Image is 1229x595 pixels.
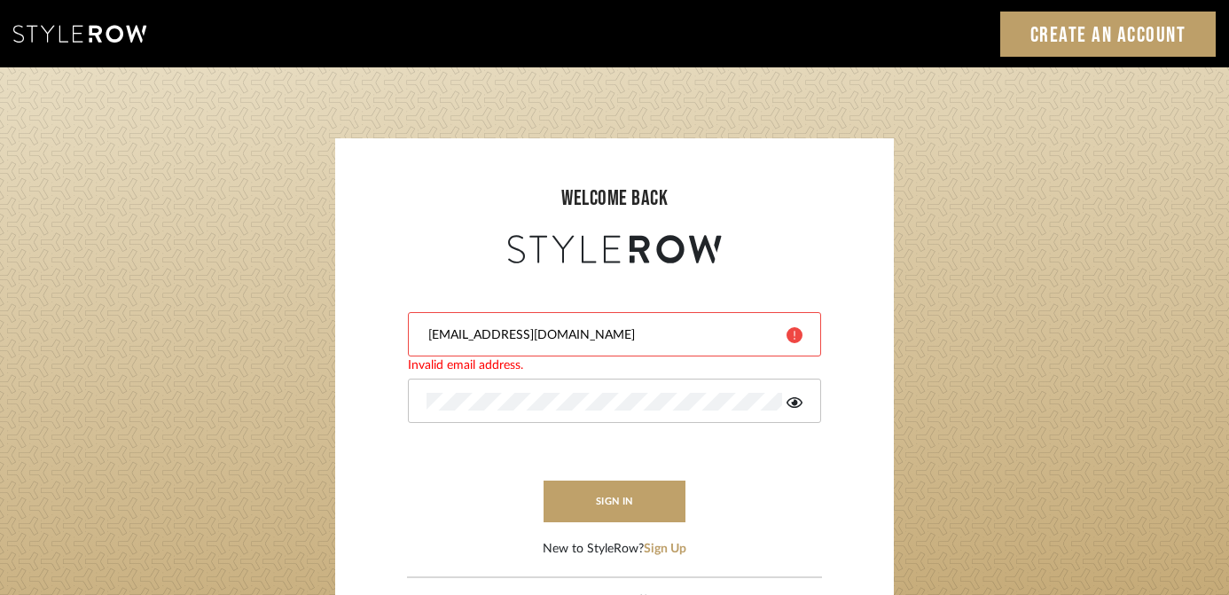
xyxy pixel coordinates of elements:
[353,183,876,215] div: welcome back
[408,356,821,375] div: Invalid email address.
[427,326,773,344] input: Email Address
[544,481,685,522] button: sign in
[543,540,686,559] div: New to StyleRow?
[644,540,686,559] button: Sign Up
[1000,12,1217,57] a: Create an Account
